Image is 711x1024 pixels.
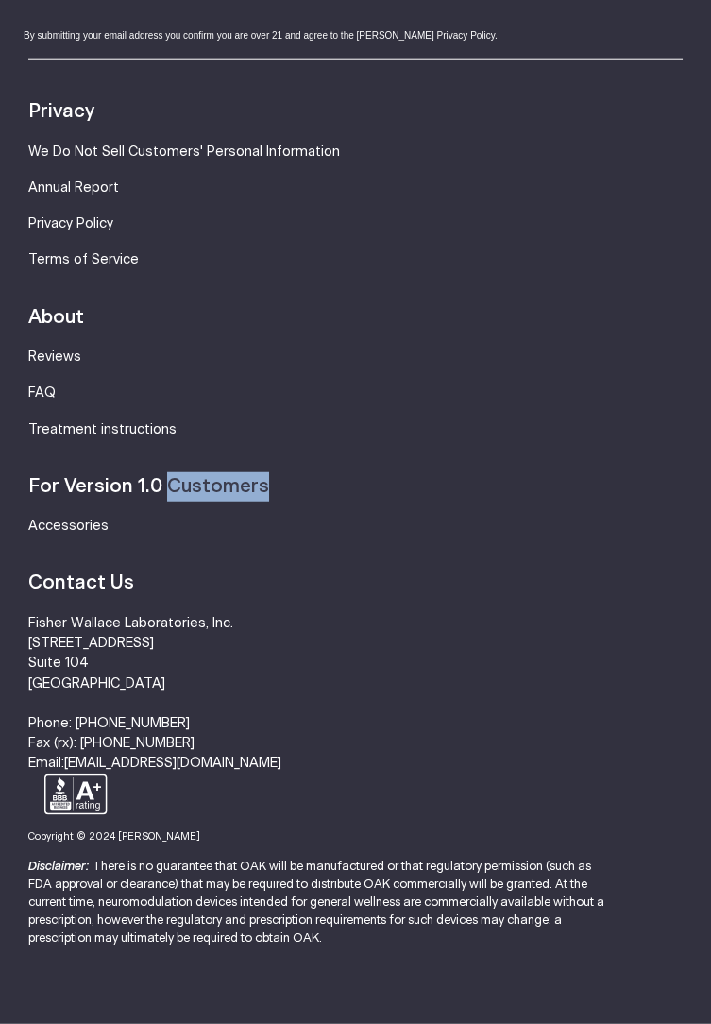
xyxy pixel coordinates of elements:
[28,102,94,121] strong: Privacy
[28,477,269,496] strong: For Version 1.0 Customers
[28,386,56,400] a: FAQ
[28,350,81,364] a: Reviews
[28,614,683,774] li: Fisher Wallace Laboratories, Inc. [STREET_ADDRESS] Suite 104 [GEOGRAPHIC_DATA] Phone: [PHONE_NUMB...
[28,308,84,327] strong: About
[28,573,134,592] strong: Contact Us
[24,28,683,43] div: By submitting your email address you confirm you are over 21 and agree to the [PERSON_NAME] Priva...
[28,217,113,230] a: Privacy Policy
[28,145,340,159] a: We Do Not Sell Customers' Personal Information
[28,181,119,195] a: Annual Report
[64,757,281,770] a: [EMAIL_ADDRESS][DOMAIN_NAME]
[28,832,200,842] small: Copyright © 2024 [PERSON_NAME]
[28,253,139,266] a: Terms of Service
[28,423,177,436] a: Treatment instructions
[28,858,606,948] p: There is no guarantee that OAK will be manufactured or that regulatory permission (such as FDA ap...
[28,520,109,533] a: Accessories
[28,861,90,873] strong: Disclaimer:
